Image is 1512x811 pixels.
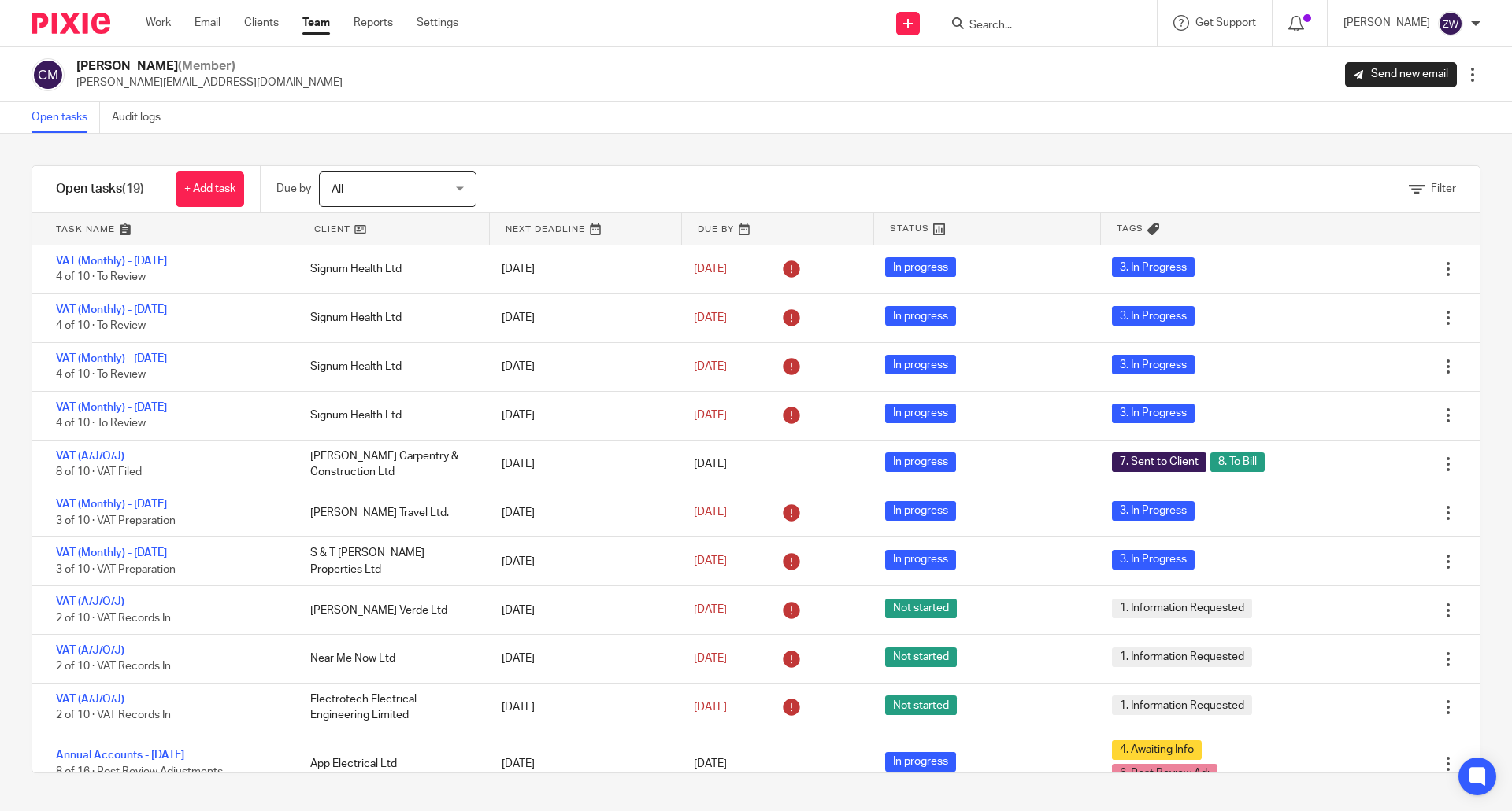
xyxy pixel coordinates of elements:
[1117,222,1143,235] span: Tags
[1438,11,1463,36] img: svg%3E
[486,691,677,723] div: [DATE]
[1112,550,1195,570] span: 3. In Progress
[56,353,167,364] a: VAT (Monthly) - [DATE]
[1210,452,1265,472] span: 8. To Bill
[302,15,330,31] a: Team
[1343,15,1430,31] p: [PERSON_NAME]
[295,302,486,334] div: Signum Health Ltd
[694,702,727,713] span: [DATE]
[694,604,727,615] span: [DATE]
[31,102,100,133] a: Open tasks
[295,253,486,285] div: Signum Health Ltd
[295,537,486,585] div: S & T [PERSON_NAME] Properties Ltd
[694,758,727,769] span: [DATE]
[885,752,956,772] span: In progress
[1195,17,1256,28] span: Get Support
[276,181,311,197] p: Due by
[486,351,677,382] div: [DATE]
[56,451,124,462] a: VAT (A/J/O/J)
[1112,695,1252,715] span: 1. Information Requested
[56,418,146,429] span: 4 of 10 · To Review
[176,171,244,207] a: + Add task
[56,466,142,477] span: 8 of 10 · VAT Filed
[885,501,956,521] span: In progress
[56,256,167,267] a: VAT (Monthly) - [DATE]
[56,645,124,656] a: VAT (A/J/O/J)
[56,613,171,624] span: 2 of 10 · VAT Records In
[885,452,956,472] span: In progress
[694,653,727,664] span: [DATE]
[1112,764,1217,783] span: 6. Post Review Adj
[56,272,146,283] span: 4 of 10 · To Review
[295,351,486,382] div: Signum Health Ltd
[1345,62,1457,87] a: Send new email
[56,564,176,575] span: 3 of 10 · VAT Preparation
[1112,647,1252,667] span: 1. Information Requested
[486,595,677,626] div: [DATE]
[56,181,144,197] h1: Open tasks
[694,264,727,275] span: [DATE]
[56,547,167,558] a: VAT (Monthly) - [DATE]
[885,695,957,715] span: Not started
[885,647,957,667] span: Not started
[146,15,171,31] a: Work
[56,320,146,331] span: 4 of 10 · To Review
[295,748,486,780] div: App Electrical Ltd
[56,304,167,315] a: VAT (Monthly) - [DATE]
[694,312,727,323] span: [DATE]
[486,546,677,577] div: [DATE]
[1112,306,1195,326] span: 3. In Progress
[885,550,956,570] span: In progress
[354,15,393,31] a: Reports
[486,643,677,674] div: [DATE]
[31,58,65,91] img: svg%3E
[694,459,727,470] span: [DATE]
[56,766,223,777] span: 8 of 16 · Post Review Adjustments
[486,253,677,285] div: [DATE]
[1112,501,1195,521] span: 3. In Progress
[1112,740,1202,760] span: 4. Awaiting Info
[890,222,929,235] span: Status
[56,515,176,526] span: 3 of 10 · VAT Preparation
[244,15,279,31] a: Clients
[31,13,110,34] img: Pixie
[178,60,235,72] span: (Member)
[694,361,727,372] span: [DATE]
[56,596,124,607] a: VAT (A/J/O/J)
[486,302,677,334] div: [DATE]
[56,750,184,761] a: Annual Accounts - [DATE]
[56,402,167,413] a: VAT (Monthly) - [DATE]
[1112,404,1195,423] span: 3. In Progress
[295,497,486,529] div: [PERSON_NAME] Travel Ltd.
[56,694,124,705] a: VAT (A/J/O/J)
[694,507,727,518] span: [DATE]
[295,684,486,732] div: Electrotech Electrical Engineering Limited
[968,19,1110,33] input: Search
[195,15,220,31] a: Email
[295,441,486,488] div: [PERSON_NAME] Carpentry & Construction Ltd
[486,400,677,431] div: [DATE]
[332,184,343,195] span: All
[417,15,458,31] a: Settings
[56,662,171,673] span: 2 of 10 · VAT Records In
[486,497,677,529] div: [DATE]
[885,355,956,374] span: In progress
[885,404,956,423] span: In progress
[295,400,486,431] div: Signum Health Ltd
[1112,452,1206,472] span: 7. Sent to Client
[112,102,172,133] a: Audit logs
[486,448,677,480] div: [DATE]
[76,58,343,75] h2: [PERSON_NAME]
[295,643,486,674] div: Near Me Now Ltd
[885,306,956,326] span: In progress
[1112,355,1195,374] span: 3. In Progress
[56,369,146,380] span: 4 of 10 · To Review
[76,75,343,90] p: [PERSON_NAME][EMAIL_ADDRESS][DOMAIN_NAME]
[885,599,957,618] span: Not started
[122,182,144,195] span: (19)
[1112,599,1252,618] span: 1. Information Requested
[885,257,956,277] span: In progress
[56,710,171,721] span: 2 of 10 · VAT Records In
[486,748,677,780] div: [DATE]
[694,410,727,421] span: [DATE]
